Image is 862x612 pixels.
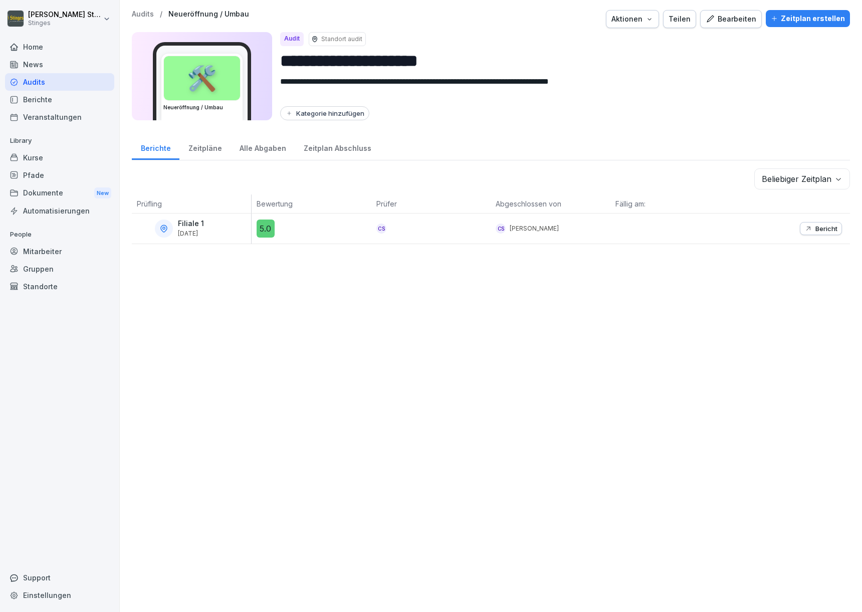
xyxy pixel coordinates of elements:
button: Bericht [800,222,842,235]
a: Alle Abgaben [231,134,295,160]
button: Kategorie hinzufügen [280,106,369,120]
div: 🛠️ [164,56,240,100]
div: Aktionen [611,14,654,25]
th: Prüfer [371,194,491,214]
a: Zeitpläne [179,134,231,160]
button: Bearbeiten [700,10,762,28]
p: Library [5,133,114,149]
div: CS [496,224,506,234]
div: Zeitplan erstellen [771,13,845,24]
a: Mitarbeiter [5,243,114,260]
a: Gruppen [5,260,114,278]
a: Automatisierungen [5,202,114,220]
a: Standorte [5,278,114,295]
div: Teilen [669,14,691,25]
p: Bericht [815,225,837,233]
p: People [5,227,114,243]
a: DokumenteNew [5,184,114,202]
a: Zeitplan Abschluss [295,134,380,160]
a: Veranstaltungen [5,108,114,126]
p: Prüfling [137,198,246,209]
p: [DATE] [178,230,204,237]
button: Teilen [663,10,696,28]
button: Aktionen [606,10,659,28]
div: 5.0 [257,220,275,238]
a: Audits [5,73,114,91]
p: Abgeschlossen von [496,198,605,209]
div: Kategorie hinzufügen [285,109,364,117]
a: Berichte [132,134,179,160]
p: Stinges [28,20,101,27]
a: Pfade [5,166,114,184]
p: [PERSON_NAME] [510,224,559,233]
a: News [5,56,114,73]
a: Einstellungen [5,586,114,604]
div: Dokumente [5,184,114,202]
a: Home [5,38,114,56]
h3: Neueröffnung / Umbau [163,104,241,111]
p: [PERSON_NAME] Stinges [28,11,101,19]
div: New [94,187,111,199]
a: Audits [132,10,154,19]
div: Audit [280,32,304,46]
button: Zeitplan erstellen [766,10,850,27]
p: Standort audit [321,35,362,44]
p: Filiale 1 [178,220,204,228]
th: Fällig am: [610,194,730,214]
a: Berichte [5,91,114,108]
p: / [160,10,162,19]
div: Support [5,569,114,586]
p: Bewertung [257,198,366,209]
div: CS [376,224,386,234]
div: Bearbeiten [706,14,756,25]
a: Kurse [5,149,114,166]
a: Neueröffnung / Umbau [168,10,249,19]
